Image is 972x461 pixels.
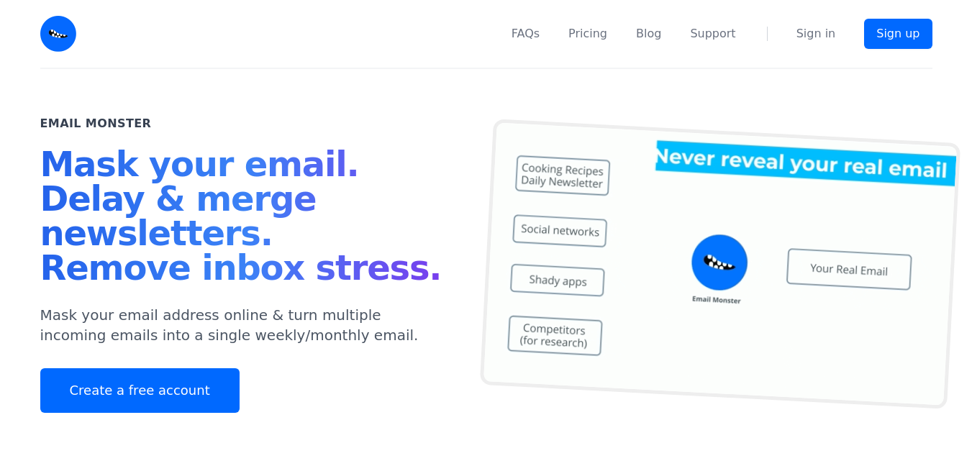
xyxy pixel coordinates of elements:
[40,147,452,291] h1: Mask your email. Delay & merge newsletters. Remove inbox stress.
[864,19,932,49] a: Sign up
[796,25,836,42] a: Sign in
[690,25,735,42] a: Support
[40,16,76,52] img: Email Monster
[512,25,540,42] a: FAQs
[40,115,152,132] h2: Email Monster
[479,119,960,409] img: temp mail, free temporary mail, Temporary Email
[636,25,661,42] a: Blog
[40,305,452,345] p: Mask your email address online & turn multiple incoming emails into a single weekly/monthly email.
[568,25,607,42] a: Pricing
[40,368,240,413] a: Create a free account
